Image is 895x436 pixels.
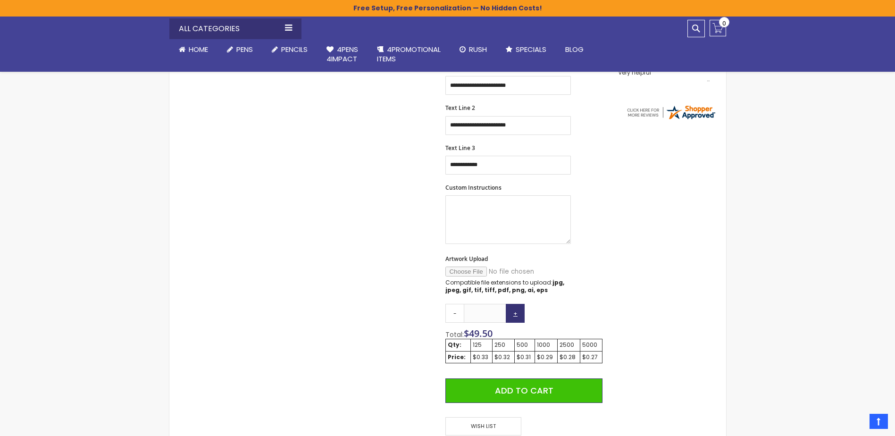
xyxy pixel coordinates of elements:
div: $0.32 [494,353,512,361]
button: Add to Cart [445,378,602,403]
div: $0.33 [473,353,491,361]
span: Wish List [445,417,521,436]
a: - [445,304,464,323]
span: Rush [469,44,487,54]
span: Custom Instructions [445,184,502,192]
div: $0.27 [582,353,600,361]
span: 0 [722,19,726,28]
div: 250 [494,341,512,349]
span: Pens [236,44,253,54]
span: 49.50 [469,327,493,340]
div: 125 [473,341,491,349]
span: Artwork Upload [445,255,488,263]
span: Text Line 2 [445,104,475,112]
div: $0.28 [560,353,578,361]
span: Pencils [281,44,308,54]
a: Pencils [262,39,317,60]
div: 2500 [560,341,578,349]
p: Compatible file extensions to upload: [445,279,571,294]
div: 1000 [537,341,555,349]
span: Home [189,44,208,54]
div: 5000 [582,341,600,349]
span: 4Pens 4impact [326,44,358,64]
a: Pens [217,39,262,60]
img: 4pens.com widget logo [626,104,716,121]
a: 4pens.com certificate URL [626,115,716,123]
a: 4Pens4impact [317,39,368,70]
a: Wish List [445,417,524,436]
a: 4PROMOTIONALITEMS [368,39,450,70]
span: Text Line 3 [445,144,475,152]
strong: Qty: [448,341,461,349]
div: All Categories [169,18,301,39]
div: 500 [517,341,533,349]
span: $ [464,327,493,340]
span: 4PROMOTIONAL ITEMS [377,44,441,64]
div: Customer service is great and very helpful [619,62,710,83]
a: Top [870,414,888,429]
strong: Price: [448,353,466,361]
span: Total: [445,330,464,339]
div: $0.29 [537,353,555,361]
a: Rush [450,39,496,60]
a: Blog [556,39,593,60]
a: Specials [496,39,556,60]
a: + [506,304,525,323]
strong: jpg, jpeg, gif, tif, tiff, pdf, png, ai, eps [445,278,564,294]
span: Specials [516,44,546,54]
div: $0.31 [517,353,533,361]
a: Home [169,39,217,60]
span: Add to Cart [495,385,553,396]
span: Blog [565,44,584,54]
a: 0 [710,20,726,36]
